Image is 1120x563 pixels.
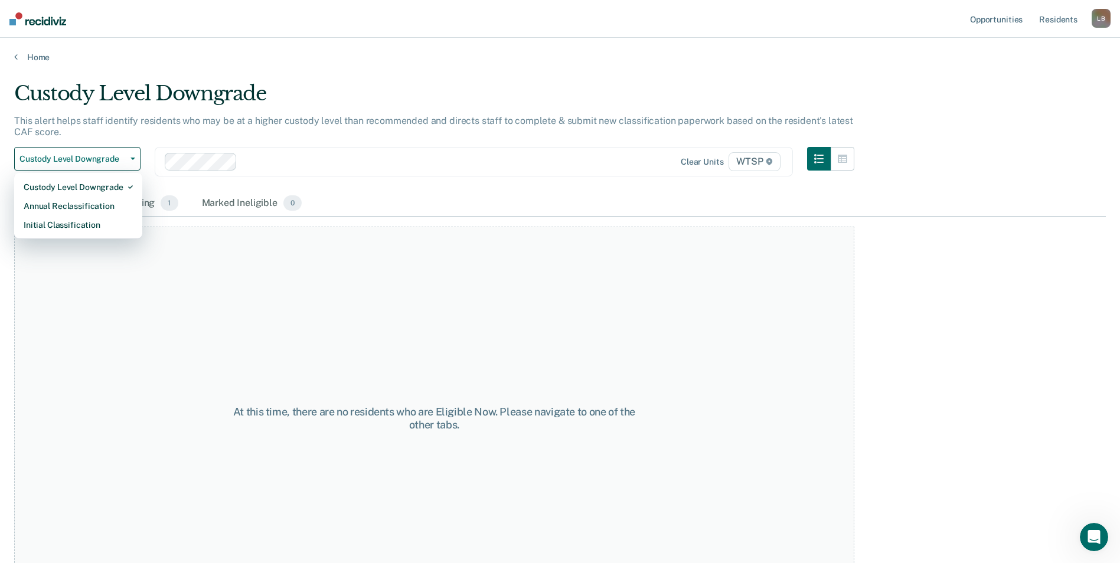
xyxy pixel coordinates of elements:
div: Initial Classification [24,215,133,234]
span: WTSP [729,152,781,171]
div: Custody Level Downgrade [24,178,133,197]
div: Annual Reclassification [24,197,133,215]
p: This alert helps staff identify residents who may be at a higher custody level than recommended a... [14,115,853,138]
div: Custody Level Downgrade [14,81,854,115]
img: Recidiviz [9,12,66,25]
iframe: Intercom live chat [1080,523,1108,551]
div: L B [1092,9,1111,28]
span: 0 [283,195,302,211]
a: Home [14,52,1106,63]
div: Pending1 [117,191,180,217]
div: At this time, there are no residents who are Eligible Now. Please navigate to one of the other tabs. [224,405,644,431]
div: Clear units [681,157,724,167]
span: 1 [161,195,178,211]
span: Custody Level Downgrade [19,154,126,164]
div: Marked Ineligible0 [200,191,305,217]
button: LB [1092,9,1111,28]
button: Custody Level Downgrade [14,147,141,171]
